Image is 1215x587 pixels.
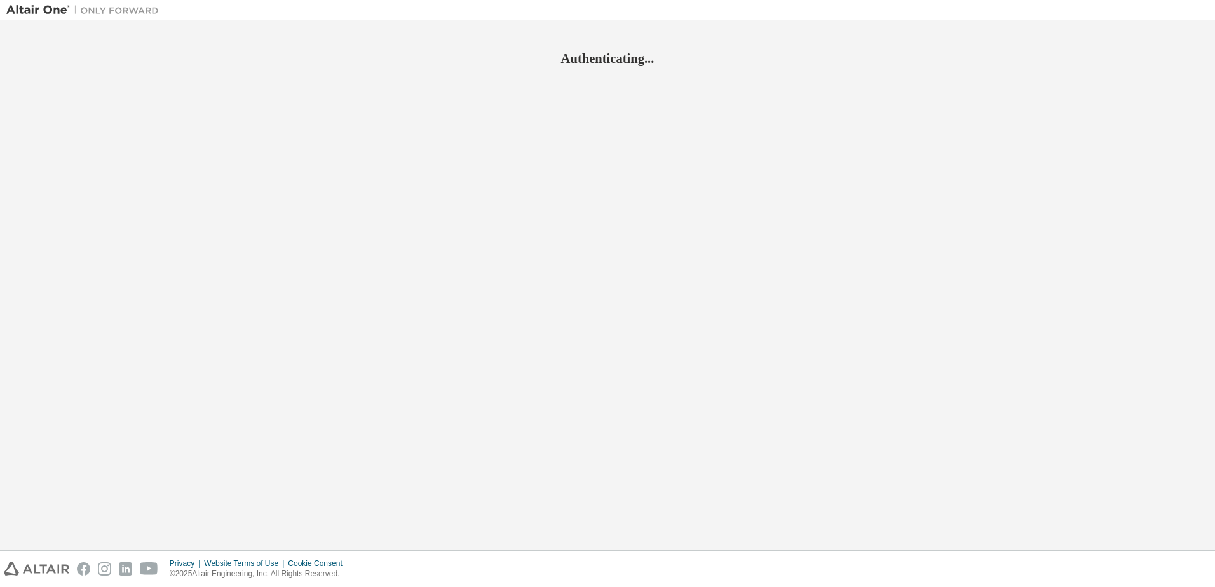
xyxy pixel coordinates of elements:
div: Website Terms of Use [204,558,288,569]
h2: Authenticating... [6,50,1209,67]
div: Cookie Consent [288,558,350,569]
img: youtube.svg [140,562,158,576]
img: altair_logo.svg [4,562,69,576]
p: © 2025 Altair Engineering, Inc. All Rights Reserved. [170,569,350,579]
img: instagram.svg [98,562,111,576]
img: Altair One [6,4,165,17]
img: facebook.svg [77,562,90,576]
div: Privacy [170,558,204,569]
img: linkedin.svg [119,562,132,576]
